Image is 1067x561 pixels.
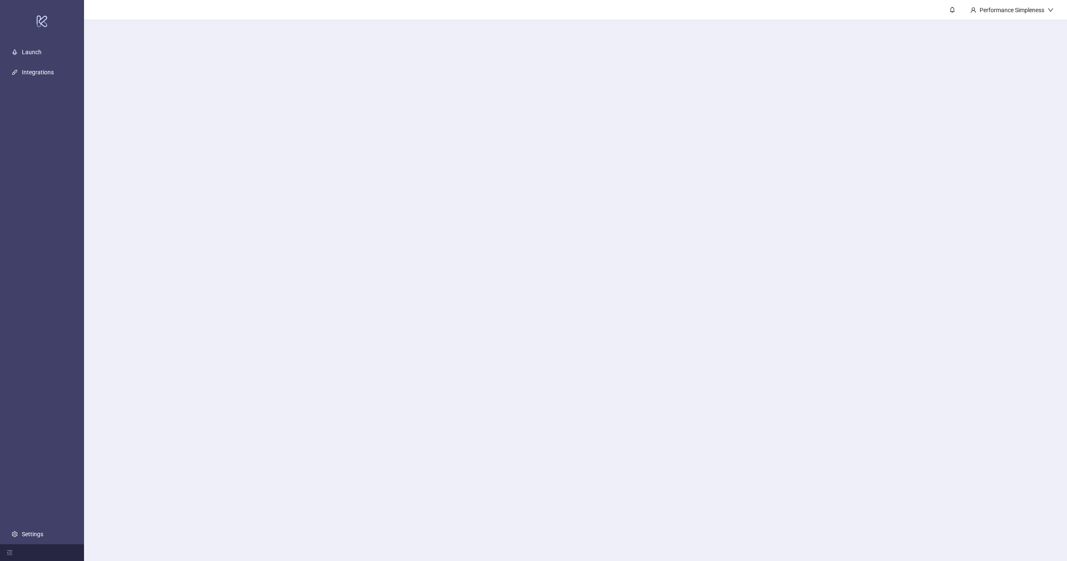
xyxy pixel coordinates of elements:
span: user [970,7,976,13]
span: bell [949,7,955,13]
div: Performance Simpleness [976,5,1048,15]
a: Settings [22,531,43,537]
span: down [1048,7,1054,13]
a: Integrations [22,69,54,76]
a: Launch [22,49,42,55]
span: menu-fold [7,550,13,556]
